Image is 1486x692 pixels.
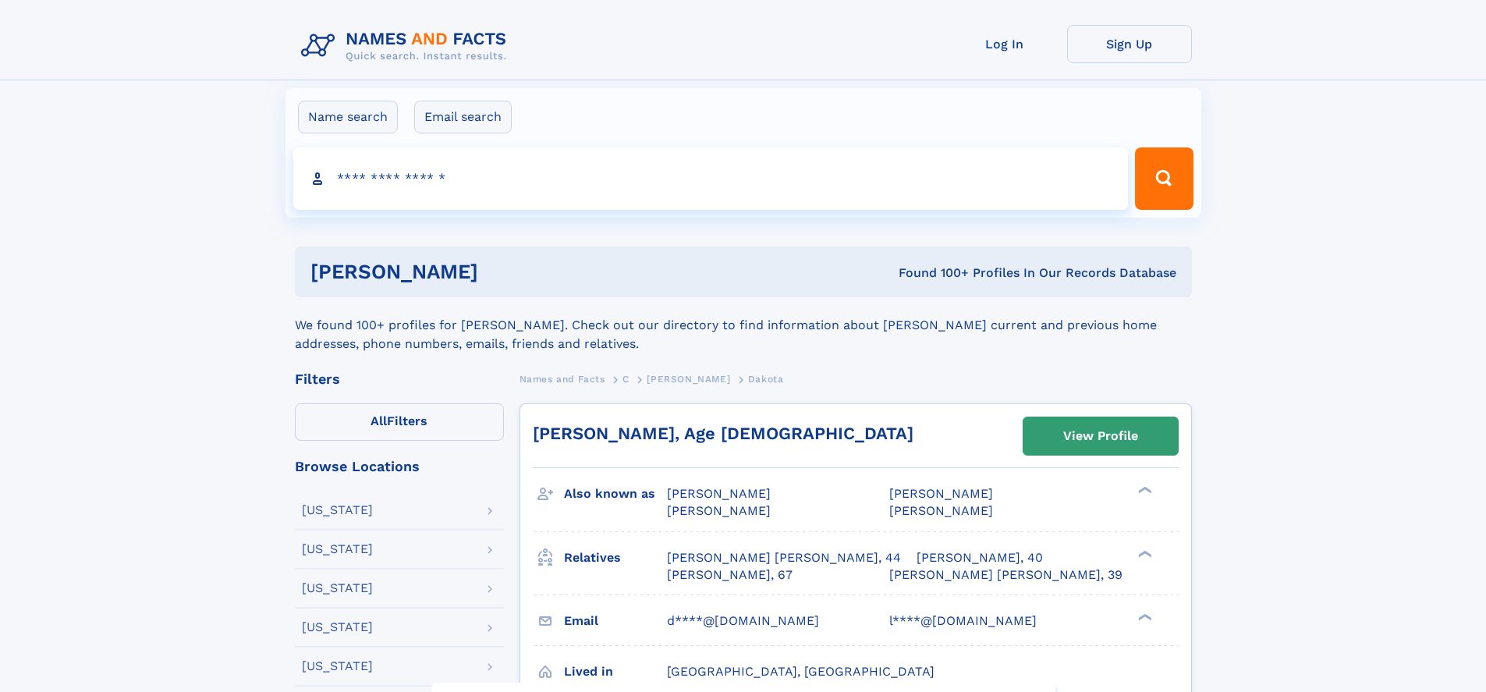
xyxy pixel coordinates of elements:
a: Sign Up [1067,25,1192,63]
span: [PERSON_NAME] [647,374,730,385]
h3: Email [564,608,667,634]
div: [US_STATE] [302,582,373,594]
label: Name search [298,101,398,133]
a: [PERSON_NAME] [647,369,730,389]
label: Filters [295,403,504,441]
div: ❯ [1134,612,1153,622]
a: Names and Facts [520,369,605,389]
input: search input [293,147,1129,210]
a: [PERSON_NAME], 40 [917,549,1043,566]
h3: Relatives [564,545,667,571]
span: [PERSON_NAME] [667,503,771,518]
span: [PERSON_NAME] [889,486,993,501]
span: [PERSON_NAME] [889,503,993,518]
span: [GEOGRAPHIC_DATA], [GEOGRAPHIC_DATA] [667,664,935,679]
span: [PERSON_NAME] [667,486,771,501]
img: Logo Names and Facts [295,25,520,67]
div: [US_STATE] [302,504,373,516]
a: [PERSON_NAME], 67 [667,566,793,584]
a: [PERSON_NAME] [PERSON_NAME], 39 [889,566,1122,584]
a: View Profile [1023,417,1178,455]
a: [PERSON_NAME], Age [DEMOGRAPHIC_DATA] [533,424,913,443]
a: [PERSON_NAME] [PERSON_NAME], 44 [667,549,901,566]
label: Email search [414,101,512,133]
div: [US_STATE] [302,660,373,672]
div: We found 100+ profiles for [PERSON_NAME]. Check out our directory to find information about [PERS... [295,297,1192,353]
div: [US_STATE] [302,621,373,633]
div: Browse Locations [295,460,504,474]
h3: Lived in [564,658,667,685]
span: C [622,374,630,385]
a: Log In [942,25,1067,63]
h1: [PERSON_NAME] [310,262,689,282]
div: Filters [295,372,504,386]
button: Search Button [1135,147,1193,210]
div: [US_STATE] [302,543,373,555]
div: ❯ [1134,548,1153,559]
span: Dakota [748,374,784,385]
h3: Also known as [564,481,667,507]
span: All [371,413,387,428]
div: View Profile [1063,418,1138,454]
div: Found 100+ Profiles In Our Records Database [688,264,1176,282]
a: C [622,369,630,389]
div: ❯ [1134,485,1153,495]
